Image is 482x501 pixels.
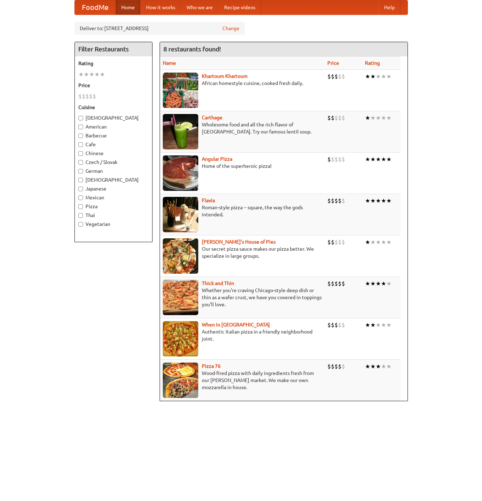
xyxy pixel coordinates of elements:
a: How it works [140,0,181,15]
div: Deliver to: [STREET_ADDRESS] [74,22,245,35]
li: $ [338,363,342,370]
li: ★ [386,73,392,80]
input: Pizza [78,204,83,209]
li: $ [342,238,345,246]
label: Thai [78,212,149,219]
label: Chinese [78,150,149,157]
li: ★ [381,280,386,287]
li: $ [331,321,334,329]
a: Change [222,25,239,32]
a: When in [GEOGRAPHIC_DATA] [202,322,270,328]
input: [DEMOGRAPHIC_DATA] [78,116,83,120]
li: ★ [376,114,381,122]
li: ★ [376,363,381,370]
label: Cafe [78,141,149,148]
a: [PERSON_NAME]'s House of Pies [202,239,276,245]
li: ★ [365,321,370,329]
p: African homestyle cuisine, cooked fresh daily. [163,80,322,87]
li: ★ [381,363,386,370]
li: $ [334,114,338,122]
li: $ [331,280,334,287]
p: Our secret pizza sauce makes our pizza better. We specialize in large groups. [163,245,322,260]
li: ★ [386,114,392,122]
img: carthage.jpg [163,114,198,149]
li: ★ [386,321,392,329]
p: Wholesome food and all the rich flavor of [GEOGRAPHIC_DATA]. Try our famous lentil soup. [163,121,322,135]
label: Barbecue [78,132,149,139]
input: Japanese [78,187,83,191]
a: Carthage [202,115,222,120]
input: Mexican [78,195,83,200]
li: $ [334,73,338,80]
li: $ [78,92,82,100]
li: ★ [381,197,386,205]
li: ★ [381,155,386,163]
li: $ [334,155,338,163]
li: $ [82,92,85,100]
input: Vegetarian [78,222,83,227]
li: $ [331,238,334,246]
li: $ [331,114,334,122]
li: $ [338,238,342,246]
label: German [78,167,149,175]
a: Pizza 76 [202,363,221,369]
a: Recipe videos [218,0,261,15]
label: Japanese [78,185,149,192]
li: ★ [381,321,386,329]
li: $ [334,238,338,246]
img: khartoum.jpg [163,73,198,108]
input: American [78,125,83,129]
a: Home [116,0,140,15]
label: Mexican [78,194,149,201]
li: $ [327,73,331,80]
li: $ [327,363,331,370]
li: ★ [370,155,376,163]
li: $ [331,155,334,163]
li: ★ [370,114,376,122]
img: wheninrome.jpg [163,321,198,357]
a: Angular Pizza [202,156,232,162]
li: $ [331,73,334,80]
input: German [78,169,83,173]
li: $ [327,197,331,205]
input: Czech / Slovak [78,160,83,165]
li: $ [85,92,89,100]
li: ★ [370,73,376,80]
li: $ [327,155,331,163]
b: Thick and Thin [202,280,234,286]
li: ★ [365,73,370,80]
li: ★ [386,238,392,246]
li: $ [334,197,338,205]
li: ★ [376,238,381,246]
li: $ [342,280,345,287]
li: ★ [84,70,89,78]
li: $ [331,197,334,205]
li: $ [327,114,331,122]
input: [DEMOGRAPHIC_DATA] [78,178,83,182]
label: American [78,123,149,130]
h5: Cuisine [78,104,149,111]
li: $ [327,321,331,329]
li: $ [338,321,342,329]
input: Cafe [78,142,83,147]
h5: Rating [78,60,149,67]
label: [DEMOGRAPHIC_DATA] [78,176,149,183]
li: $ [342,321,345,329]
img: thick.jpg [163,280,198,315]
li: ★ [376,280,381,287]
img: flavia.jpg [163,197,198,232]
li: ★ [370,321,376,329]
label: [DEMOGRAPHIC_DATA] [78,114,149,121]
li: $ [338,155,342,163]
li: $ [327,280,331,287]
a: Flavia [202,198,215,203]
a: Name [163,60,176,66]
a: Who we are [181,0,218,15]
li: $ [338,280,342,287]
li: $ [342,363,345,370]
a: FoodMe [75,0,116,15]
